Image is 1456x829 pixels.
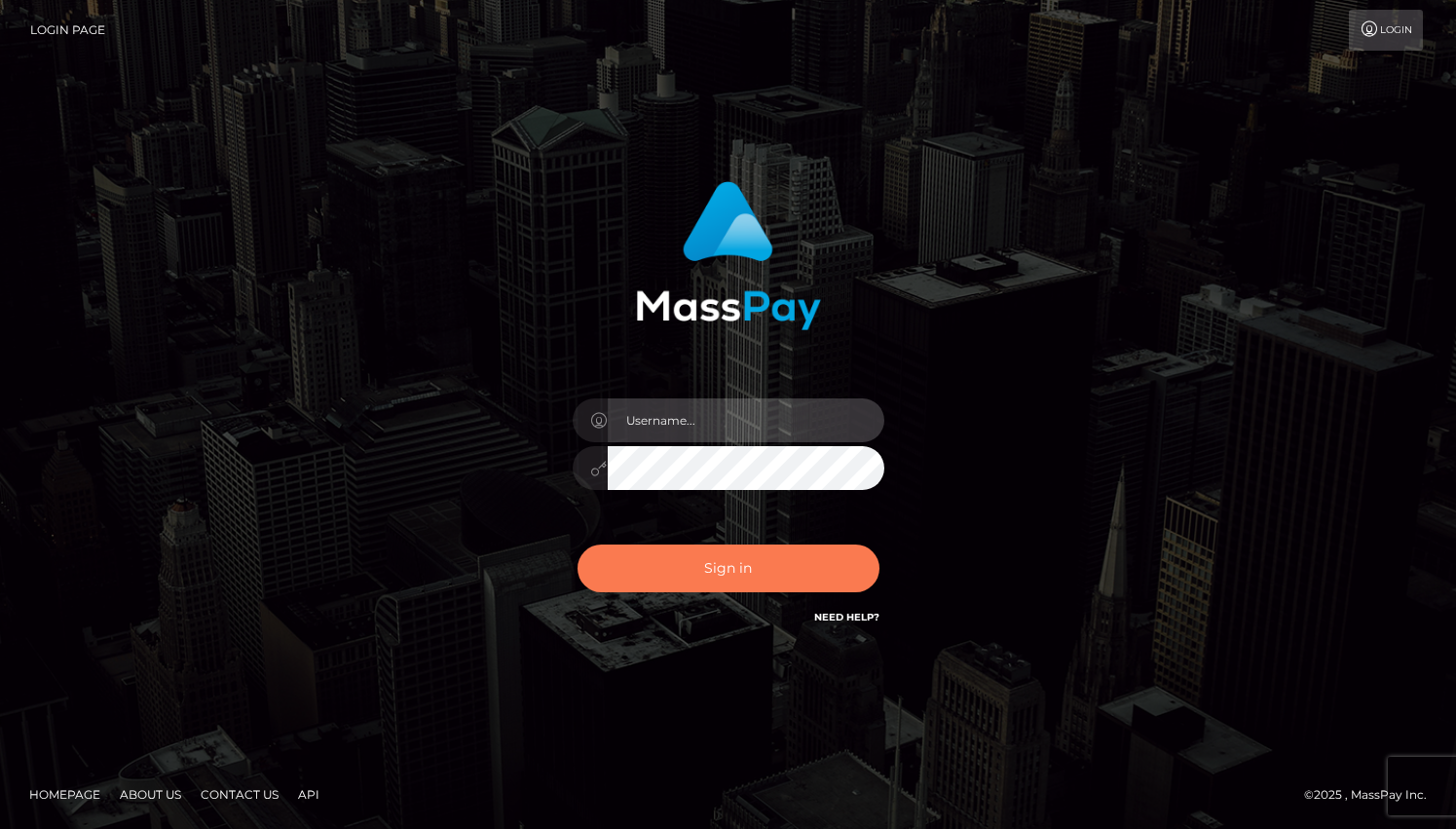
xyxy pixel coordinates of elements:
[608,398,884,442] input: Username...
[193,779,286,810] a: Contact Us
[814,611,879,623] a: Need Help?
[578,545,879,592] button: Sign in
[636,181,821,330] img: MassPay Login
[1349,10,1423,51] a: Login
[290,779,327,810] a: API
[30,10,105,51] a: Login Page
[112,779,189,810] a: About Us
[1304,784,1441,806] div: © 2025 , MassPay Inc.
[21,779,108,810] a: Homepage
